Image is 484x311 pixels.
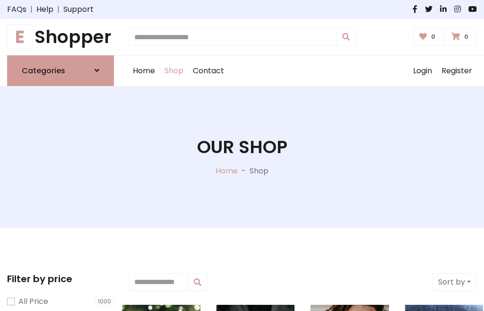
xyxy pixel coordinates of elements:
[250,165,268,177] p: Shop
[188,56,229,86] a: Contact
[53,4,63,15] span: |
[7,4,26,15] a: FAQs
[128,56,160,86] a: Home
[7,273,114,285] h5: Filter by price
[238,165,250,177] p: -
[26,4,36,15] span: |
[7,26,114,48] h1: Shopper
[160,56,188,86] a: Shop
[197,137,287,158] h1: Our Shop
[432,273,477,291] button: Sort by
[7,55,114,86] a: Categories
[413,28,444,46] a: 0
[63,4,94,15] a: Support
[216,165,238,176] a: Home
[445,28,477,46] a: 0
[7,24,33,50] span: E
[7,26,114,48] a: EShopper
[22,66,65,75] h6: Categories
[437,56,477,86] a: Register
[408,56,437,86] a: Login
[95,297,114,306] span: 1000
[429,33,438,41] span: 0
[462,33,471,41] span: 0
[36,4,53,15] a: Help
[18,296,48,307] label: All Price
